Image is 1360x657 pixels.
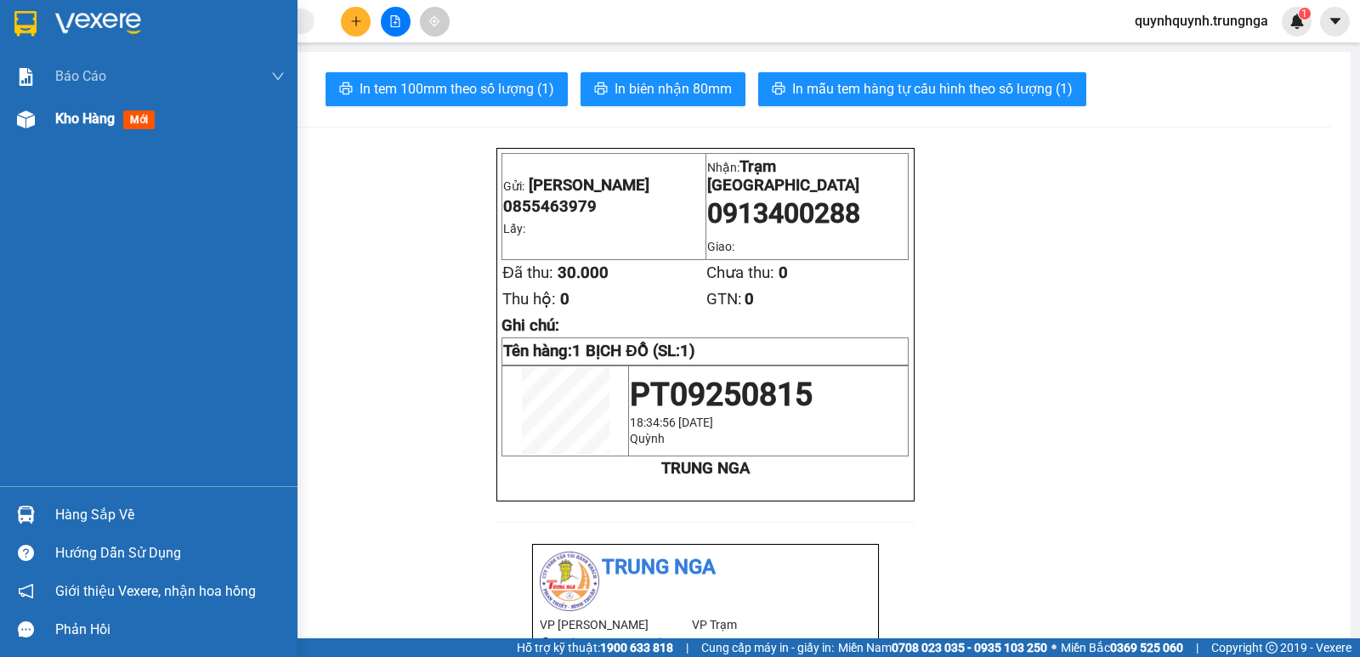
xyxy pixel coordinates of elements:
span: Miền Nam [838,638,1047,657]
span: aim [428,15,440,27]
span: | [686,638,688,657]
strong: TRUNG NGA [661,459,750,478]
span: 0 [779,263,788,282]
span: 18:34:56 [DATE] [630,416,713,429]
span: Cung cấp máy in - giấy in: [701,638,834,657]
img: icon-new-feature [1289,14,1305,29]
span: printer [594,82,608,98]
span: printer [772,82,785,98]
button: printerIn biên nhận 80mm [581,72,745,106]
li: VP [PERSON_NAME] [540,615,692,634]
span: 0 [560,290,569,309]
strong: Tên hàng: [503,342,694,360]
span: 0855463979 [503,197,597,216]
span: file-add [389,15,401,27]
span: Lấy: [503,222,525,235]
button: printerIn tem 100mm theo số lượng (1) [326,72,568,106]
span: Đã thu: [502,263,552,282]
strong: 0708 023 035 - 0935 103 250 [892,641,1047,654]
img: logo.jpg [540,552,599,611]
li: VP [PERSON_NAME] [8,72,117,91]
strong: 1900 633 818 [600,641,673,654]
li: VP Trạm [GEOGRAPHIC_DATA] [692,615,844,653]
span: Thu hộ: [502,290,556,309]
span: Trạm [GEOGRAPHIC_DATA] [707,157,859,195]
div: Hướng dẫn sử dụng [55,541,285,566]
button: caret-down [1320,7,1350,37]
li: Trung Nga [8,8,246,41]
button: aim [420,7,450,37]
span: Hỗ trợ kỹ thuật: [517,638,673,657]
span: 0 [745,290,754,309]
img: logo-vxr [14,11,37,37]
span: printer [339,82,353,98]
li: Trung Nga [540,552,871,584]
span: Chưa thu: [706,263,774,282]
strong: 0369 525 060 [1110,641,1183,654]
span: environment [8,94,20,106]
sup: 1 [1299,8,1311,20]
span: Kho hàng [55,110,115,127]
span: plus [350,15,362,27]
span: 1 BỊCH ĐỒ (SL: [572,342,694,360]
button: printerIn mẫu tem hàng tự cấu hình theo số lượng (1) [758,72,1086,106]
div: Hàng sắp về [55,502,285,528]
span: PT09250815 [630,376,813,413]
span: | [1196,638,1198,657]
li: VP Trạm [GEOGRAPHIC_DATA] [117,72,226,128]
span: Ghi chú: [501,316,559,335]
span: ⚪️ [1051,644,1057,651]
span: In mẫu tem hàng tự cấu hình theo số lượng (1) [792,78,1073,99]
span: 0913400288 [707,197,860,229]
span: Báo cáo [55,65,106,87]
img: warehouse-icon [17,110,35,128]
span: environment [540,637,552,649]
span: question-circle [18,545,34,561]
p: Gửi: [503,176,704,195]
span: quynhquynh.trungnga [1121,10,1282,31]
b: T1 [PERSON_NAME], P Phú Thuỷ [8,93,112,144]
span: Miền Bắc [1061,638,1183,657]
img: warehouse-icon [17,506,35,524]
button: plus [341,7,371,37]
button: file-add [381,7,411,37]
span: Giới thiệu Vexere, nhận hoa hồng [55,581,256,602]
span: copyright [1266,642,1278,654]
div: Phản hồi [55,617,285,643]
span: GTN: [706,290,742,309]
span: 1 [1301,8,1307,20]
span: notification [18,583,34,599]
span: Giao: [707,240,734,253]
span: message [18,621,34,637]
p: Nhận: [707,157,908,195]
span: caret-down [1328,14,1343,29]
span: [PERSON_NAME] [529,176,649,195]
span: 30.000 [558,263,609,282]
span: 1) [680,342,695,360]
img: logo.jpg [8,8,68,68]
span: Quỳnh [630,432,665,445]
span: down [271,70,285,83]
span: mới [123,110,155,129]
span: In tem 100mm theo số lượng (1) [360,78,554,99]
img: solution-icon [17,68,35,86]
span: In biên nhận 80mm [615,78,732,99]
